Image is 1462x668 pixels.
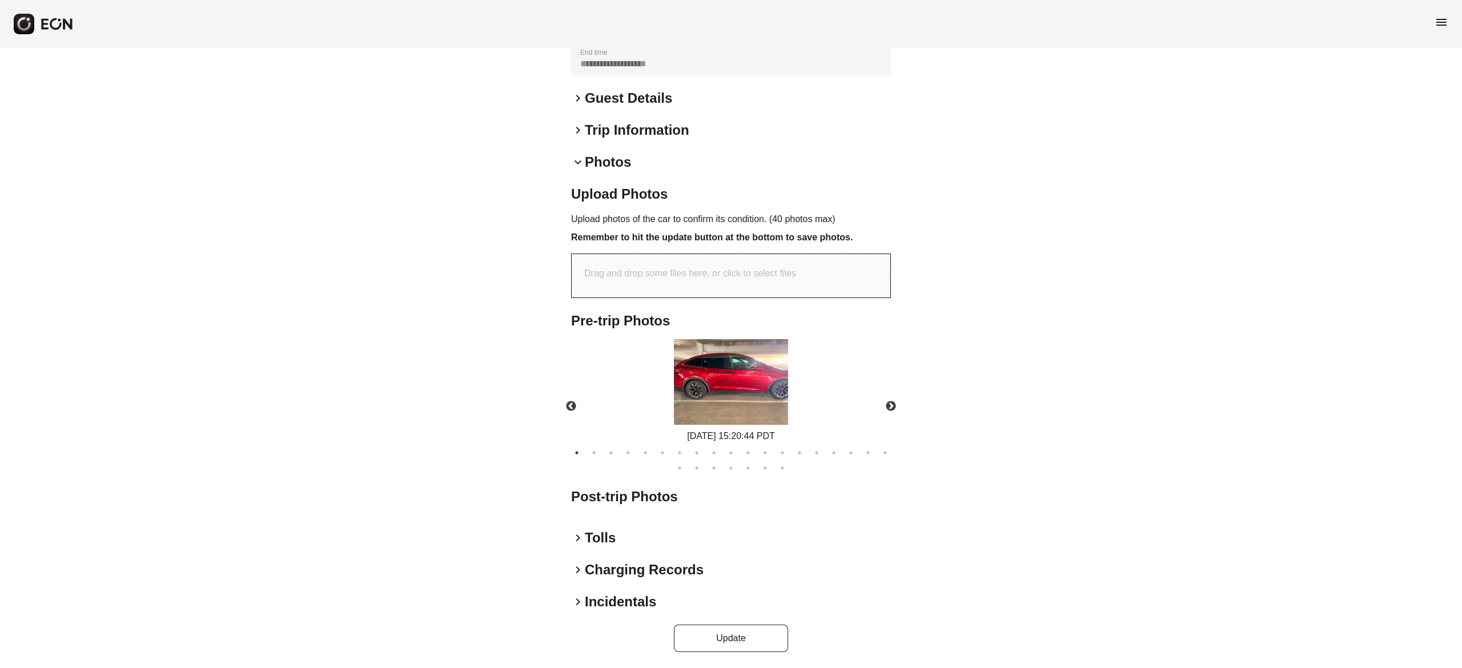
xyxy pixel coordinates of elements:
button: 11 [742,447,754,458]
button: 21 [691,462,702,474]
button: 7 [674,447,685,458]
div: [DATE] 15:20:44 PDT [674,429,788,443]
button: 20 [674,462,685,474]
h2: Charging Records [585,561,704,579]
button: 22 [708,462,720,474]
button: 25 [760,462,771,474]
button: 17 [845,447,857,458]
span: keyboard_arrow_right [571,531,585,545]
button: 1 [571,447,583,458]
button: 5 [640,447,651,458]
button: 2 [588,447,600,458]
button: 10 [725,447,737,458]
button: 15 [811,447,822,458]
span: keyboard_arrow_right [571,123,585,137]
button: 3 [605,447,617,458]
img: https://fastfleet.me/rails/active_storage/blobs/redirect/eyJfcmFpbHMiOnsibWVzc2FnZSI6IkJBaHBBMnBu... [674,339,788,425]
button: 24 [742,462,754,474]
button: 4 [622,447,634,458]
button: Next [871,387,911,426]
h2: Post-trip Photos [571,488,891,506]
button: 14 [794,447,805,458]
button: 12 [760,447,771,458]
h2: Pre-trip Photos [571,312,891,330]
h2: Tolls [585,529,616,547]
button: Previous [551,387,591,426]
button: 8 [691,447,702,458]
h2: Photos [585,153,631,171]
button: 9 [708,447,720,458]
span: menu [1435,15,1448,29]
h2: Upload Photos [571,185,891,203]
button: 13 [777,447,788,458]
h2: Guest Details [585,89,672,107]
button: 23 [725,462,737,474]
h3: Remember to hit the update button at the bottom to save photos. [571,231,891,244]
h2: Trip Information [585,121,689,139]
button: 18 [862,447,874,458]
p: Upload photos of the car to confirm its condition. (40 photos max) [571,212,891,226]
button: 19 [879,447,891,458]
h2: Incidentals [585,593,656,611]
button: 16 [828,447,840,458]
span: keyboard_arrow_right [571,563,585,577]
span: keyboard_arrow_down [571,155,585,169]
p: Drag and drop some files here, or click to select files [584,267,796,280]
button: Update [674,625,788,652]
span: keyboard_arrow_right [571,91,585,105]
button: 26 [777,462,788,474]
span: keyboard_arrow_right [571,595,585,609]
button: 6 [657,447,668,458]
